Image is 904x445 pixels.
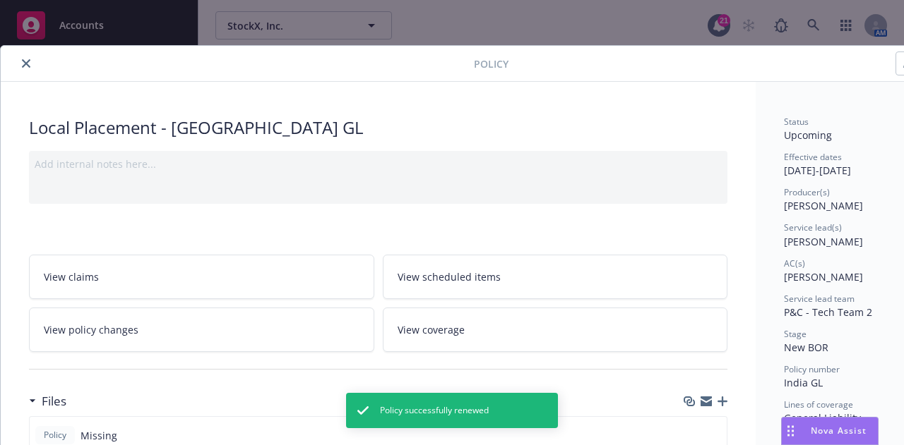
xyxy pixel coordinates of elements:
span: [PERSON_NAME] [784,270,863,284]
span: Status [784,116,809,128]
span: Service lead team [784,293,855,305]
span: Effective dates [784,151,842,163]
span: New BOR [784,341,828,354]
div: Files [29,392,66,410]
a: View policy changes [29,307,374,352]
span: View coverage [398,322,465,337]
span: AC(s) [784,257,805,269]
span: India GL [784,376,823,389]
button: close [18,55,35,72]
span: View scheduled items [398,269,501,284]
span: View claims [44,269,99,284]
span: Nova Assist [811,425,867,437]
span: Stage [784,328,807,340]
span: Policy number [784,363,840,375]
span: Policy [41,429,69,441]
h3: Files [42,392,66,410]
span: Policy [474,56,509,71]
span: Service lead(s) [784,221,842,233]
span: General Liability [784,411,861,425]
span: Policy successfully renewed [380,404,489,417]
a: View coverage [383,307,728,352]
div: Local Placement - [GEOGRAPHIC_DATA] GL [29,116,727,140]
div: Drag to move [782,417,799,444]
a: View scheduled items [383,255,728,299]
span: P&C - Tech Team 2 [784,305,872,319]
span: [PERSON_NAME] [784,199,863,212]
button: Nova Assist [781,417,879,445]
span: Producer(s) [784,186,830,198]
div: Add internal notes here... [35,157,722,171]
span: [PERSON_NAME] [784,235,863,248]
span: Lines of coverage [784,398,853,410]
span: Missing [81,428,117,443]
a: View claims [29,255,374,299]
span: Upcoming [784,128,832,142]
span: View policy changes [44,322,138,337]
